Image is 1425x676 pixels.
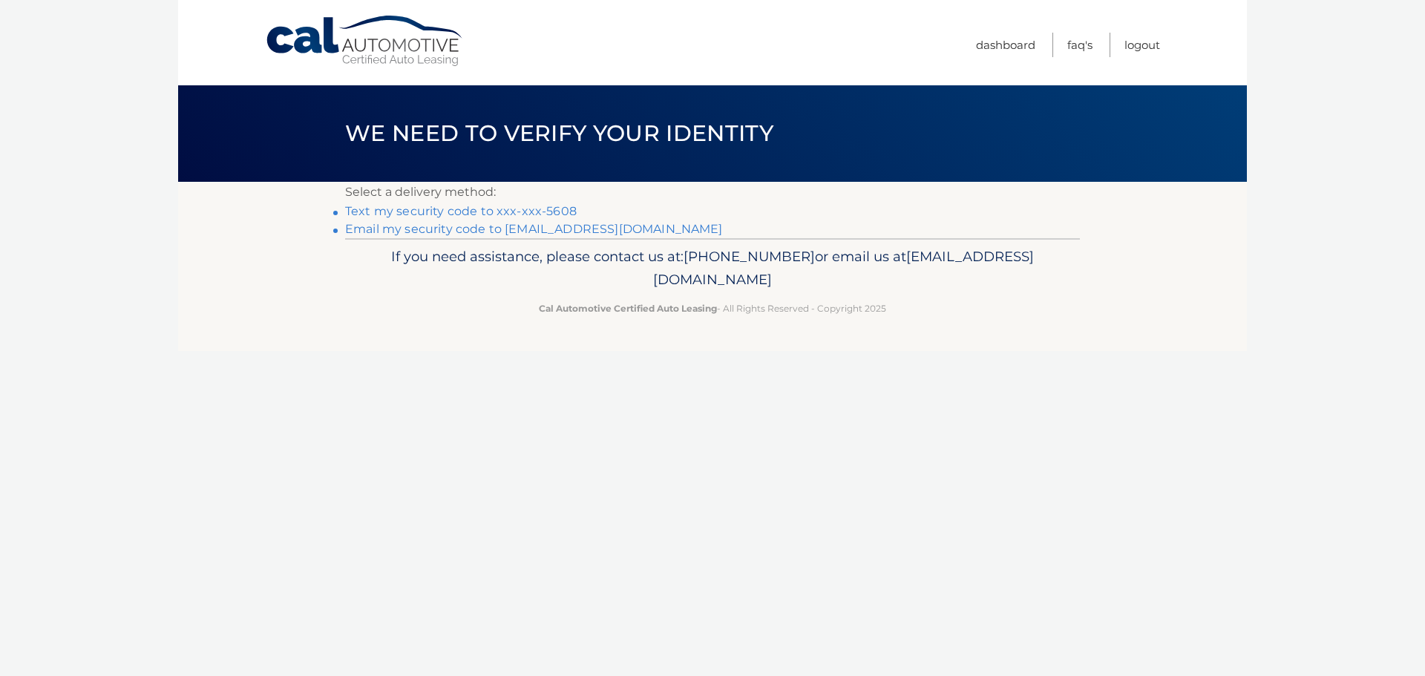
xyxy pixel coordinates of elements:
a: Text my security code to xxx-xxx-5608 [345,204,577,218]
a: Dashboard [976,33,1035,57]
a: Cal Automotive [265,15,465,68]
span: We need to verify your identity [345,119,773,147]
p: If you need assistance, please contact us at: or email us at [355,245,1070,292]
a: Email my security code to [EMAIL_ADDRESS][DOMAIN_NAME] [345,222,723,236]
a: FAQ's [1067,33,1092,57]
p: - All Rights Reserved - Copyright 2025 [355,301,1070,316]
span: [PHONE_NUMBER] [684,248,815,265]
a: Logout [1124,33,1160,57]
p: Select a delivery method: [345,182,1080,203]
strong: Cal Automotive Certified Auto Leasing [539,303,717,314]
